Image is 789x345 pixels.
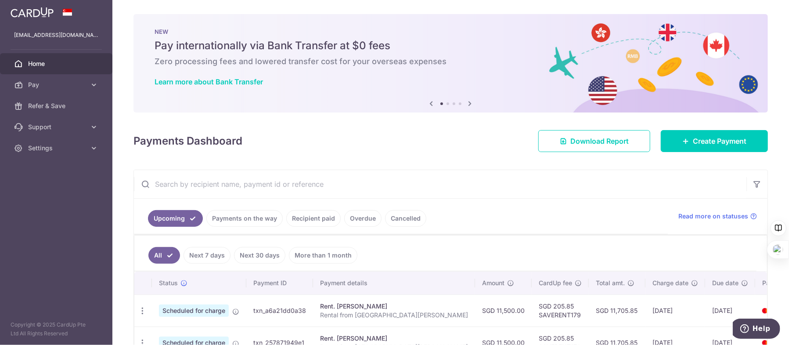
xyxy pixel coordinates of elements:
[313,272,475,294] th: Payment details
[148,247,180,264] a: All
[645,294,705,327] td: [DATE]
[320,334,468,343] div: Rent. [PERSON_NAME]
[733,319,780,341] iframe: Opens a widget where you can find more information
[11,7,54,18] img: CardUp
[538,130,650,152] a: Download Report
[570,136,629,146] span: Download Report
[206,210,283,227] a: Payments on the way
[155,39,747,53] h5: Pay internationally via Bank Transfer at $0 fees
[678,212,757,221] a: Read more on statuses
[155,56,747,67] h6: Zero processing fees and lowered transfer cost for your overseas expenses
[246,272,313,294] th: Payment ID
[28,80,86,89] span: Pay
[28,59,86,68] span: Home
[712,279,739,287] span: Due date
[159,279,178,287] span: Status
[705,294,755,327] td: [DATE]
[596,279,625,287] span: Total amt.
[28,144,86,153] span: Settings
[539,279,572,287] span: CardUp fee
[159,305,229,317] span: Scheduled for charge
[133,14,768,113] img: Bank transfer banner
[344,210,382,227] a: Overdue
[234,247,285,264] a: Next 30 days
[652,279,688,287] span: Charge date
[385,210,426,227] a: Cancelled
[286,210,341,227] a: Recipient paid
[693,136,746,146] span: Create Payment
[532,294,589,327] td: SGD 205.85 SAVERENT179
[246,294,313,327] td: txn_a6a21dd0a38
[28,102,86,110] span: Refer & Save
[155,77,263,86] a: Learn more about Bank Transfer
[320,302,468,311] div: Rent. [PERSON_NAME]
[320,311,468,320] p: Rental from [GEOGRAPHIC_DATA][PERSON_NAME]
[133,133,242,149] h4: Payments Dashboard
[589,294,645,327] td: SGD 11,705.85
[758,305,775,316] img: Bank Card
[184,247,231,264] a: Next 7 days
[155,28,747,35] p: NEW
[148,210,203,227] a: Upcoming
[28,123,86,131] span: Support
[14,31,98,40] p: [EMAIL_ADDRESS][DOMAIN_NAME]
[475,294,532,327] td: SGD 11,500.00
[678,212,748,221] span: Read more on statuses
[289,247,357,264] a: More than 1 month
[134,170,746,198] input: Search by recipient name, payment id or reference
[482,279,504,287] span: Amount
[661,130,768,152] a: Create Payment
